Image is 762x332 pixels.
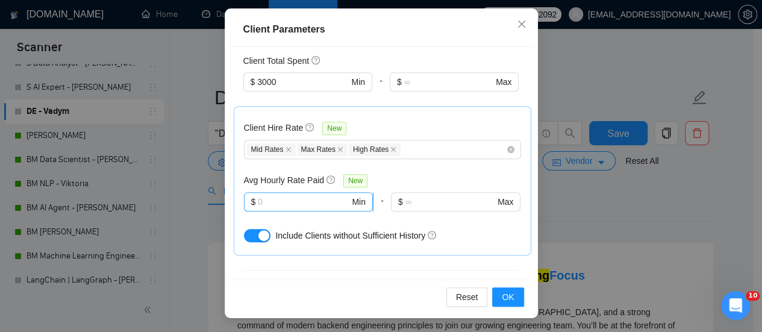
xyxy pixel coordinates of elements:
h5: Client Total Spent [243,54,309,67]
span: question-circle [305,122,315,132]
span: $ [251,75,255,89]
h5: Client Hire Rate [244,121,304,134]
input: ∞ [404,75,493,89]
span: Max [496,75,511,89]
button: Close [505,8,538,41]
span: 10 [746,291,760,301]
span: question-circle [326,175,336,184]
span: question-circle [311,55,321,65]
span: $ [397,75,402,89]
span: $ [398,195,403,208]
span: Reset [456,290,478,304]
div: - [372,72,390,106]
span: New [322,122,346,135]
span: close [517,19,526,29]
span: question-circle [428,230,437,240]
span: New [343,174,367,187]
input: 0 [258,195,349,208]
span: Mid Rates [247,143,296,156]
span: Max Rates [297,143,348,156]
div: - [373,192,391,226]
button: Reset [446,287,488,307]
span: close [337,146,343,152]
span: Min [351,75,365,89]
input: 0 [257,75,349,89]
span: OK [502,290,514,304]
input: ∞ [405,195,495,208]
span: High Rates [349,143,401,156]
span: Min [352,195,366,208]
span: close [390,146,396,152]
span: close [286,146,292,152]
iframe: Intercom live chat [721,291,750,320]
h5: Avg Hourly Rate Paid [244,174,325,187]
span: Max [498,195,513,208]
button: OK [492,287,523,307]
span: close-circle [507,146,514,153]
span: Include Clients without Sufficient History [275,231,425,240]
div: Client Parameters [243,22,519,37]
span: $ [251,195,256,208]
